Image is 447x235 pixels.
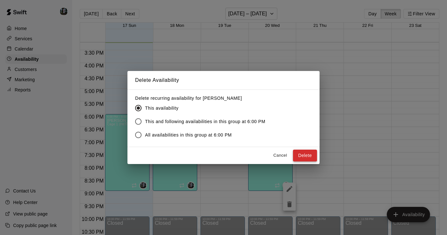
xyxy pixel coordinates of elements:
[135,95,271,101] label: Delete recurring availability for [PERSON_NAME]
[270,151,290,161] button: Cancel
[293,150,317,161] button: Delete
[145,118,265,125] span: This and following availabilities in this group at 6:00 PM
[145,132,232,138] span: All availabilities in this group at 6:00 PM
[127,71,320,90] h2: Delete Availability
[145,105,178,112] span: This availability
